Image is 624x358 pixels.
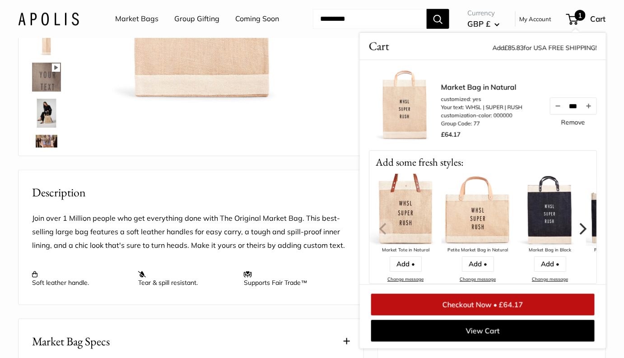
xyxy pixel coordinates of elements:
[235,12,279,26] a: Coming Soon
[467,19,490,28] span: GBP £
[387,276,424,282] a: Change message
[427,9,449,29] button: Search
[550,98,566,114] button: Decrease quantity by 1
[567,12,606,26] a: 1 Cart
[566,102,581,110] input: Quantity
[174,12,219,26] a: Group Gifting
[369,37,389,55] span: Cart
[32,270,129,287] p: Soft leather handle.
[371,294,595,316] a: Checkout Now • £64.17
[514,246,586,255] div: Market Bag in Black
[581,98,596,114] button: Increase quantity by 1
[30,61,63,93] a: Market Bag in Natural
[467,7,500,19] span: Currency
[493,44,597,52] span: Add for USA FREE SHIPPING!
[441,103,522,112] li: Your text: WHSL | SUPER | RUSH
[561,119,585,126] a: Remove
[467,17,500,31] button: GBP £
[18,12,79,25] img: Apolis
[138,270,235,287] p: Tear & spill resistant.
[371,320,595,342] a: View Cart
[441,112,522,120] li: customization-color: 000000
[591,14,606,23] span: Cart
[504,44,524,52] span: £85.83
[313,9,427,29] input: Search...
[442,246,514,255] div: Petite Market Bag in Natural
[532,276,568,282] a: Change message
[534,256,566,272] a: Add •
[32,333,110,350] span: Market Bag Specs
[572,219,592,239] button: Next
[369,246,442,255] div: Market Tote in Natural
[30,133,63,166] a: Market Bag in Natural
[441,95,522,103] li: customized: yes
[441,82,522,93] a: Market Bag in Natural
[575,10,586,21] span: 1
[32,63,61,92] img: Market Bag in Natural
[244,270,341,287] p: Supports Fair Trade™
[369,151,596,174] p: Add some fresh styles:
[32,27,61,56] img: description_13" wide, 18" high, 8" deep; handles: 3.5"
[441,130,461,139] span: £64.17
[32,212,350,252] p: Join over 1 Million people who get everything done with The Original Market Bag. This best-sellin...
[30,97,63,130] a: Market Bag in Natural
[519,14,551,24] a: My Account
[115,12,158,26] a: Market Bags
[32,99,61,128] img: Market Bag in Natural
[32,184,350,201] h2: Description
[462,256,494,272] a: Add •
[32,135,61,164] img: Market Bag in Natural
[441,120,522,128] li: Group Code: 77
[30,25,63,57] a: description_13" wide, 18" high, 8" deep; handles: 3.5"
[460,276,496,282] a: Change message
[390,256,422,272] a: Add •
